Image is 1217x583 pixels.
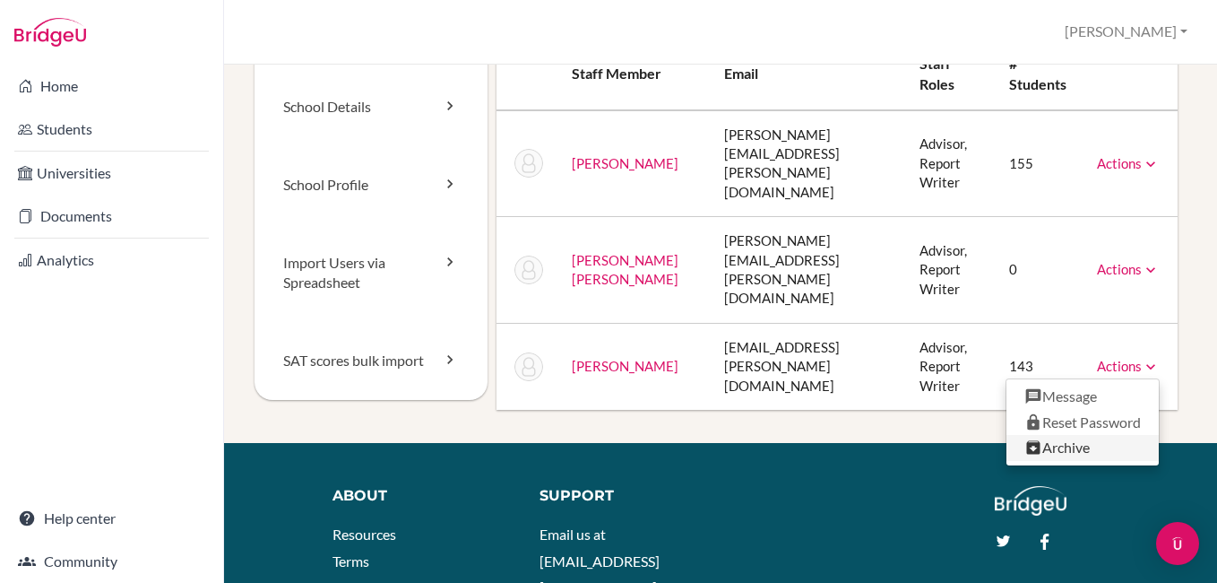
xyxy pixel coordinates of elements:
[995,323,1083,410] td: 143
[332,553,369,570] a: Terms
[514,256,543,284] img: (Archived) Maria Fernanda Luna
[1097,358,1160,374] a: Actions
[332,526,396,543] a: Resources
[995,39,1083,110] th: # students
[4,155,220,191] a: Universities
[905,323,995,410] td: Advisor, Report Writer
[4,500,220,536] a: Help center
[255,322,488,400] a: SAT scores bulk import
[4,111,220,147] a: Students
[572,155,678,171] a: [PERSON_NAME]
[4,198,220,234] a: Documents
[905,217,995,324] td: Advisor, Report Writer
[4,544,220,579] a: Community
[514,352,543,381] img: Hansel Orellana
[255,224,488,323] a: Import Users via Spreadsheet
[710,110,905,217] td: [PERSON_NAME][EMAIL_ADDRESS][PERSON_NAME][DOMAIN_NAME]
[572,358,678,374] a: [PERSON_NAME]
[1006,410,1159,436] a: Reset Password
[572,252,678,287] a: [PERSON_NAME] [PERSON_NAME]
[995,217,1083,324] td: 0
[710,217,905,324] td: [PERSON_NAME][EMAIL_ADDRESS][PERSON_NAME][DOMAIN_NAME]
[710,39,905,110] th: Email
[905,110,995,217] td: Advisor, Report Writer
[539,486,707,507] div: Support
[332,486,514,507] div: About
[1097,261,1160,277] a: Actions
[255,68,488,146] a: School Details
[1156,522,1199,565] div: Open Intercom Messenger
[995,110,1083,217] td: 155
[255,146,488,224] a: School Profile
[1097,155,1160,171] a: Actions
[710,323,905,410] td: [EMAIL_ADDRESS][PERSON_NAME][DOMAIN_NAME]
[1006,379,1160,467] ul: Actions
[905,39,995,110] th: Staff roles
[4,68,220,104] a: Home
[995,486,1067,516] img: logo_white@2x-f4f0deed5e89b7ecb1c2cc34c3e3d731f90f0f143d5ea2071677605dd97b5244.png
[4,242,220,278] a: Analytics
[1006,435,1159,461] a: Archive
[514,149,543,178] img: Adriana Fortin
[14,18,86,47] img: Bridge-U
[1006,384,1159,410] a: Message
[557,39,710,110] th: Staff member
[1057,15,1195,48] button: [PERSON_NAME]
